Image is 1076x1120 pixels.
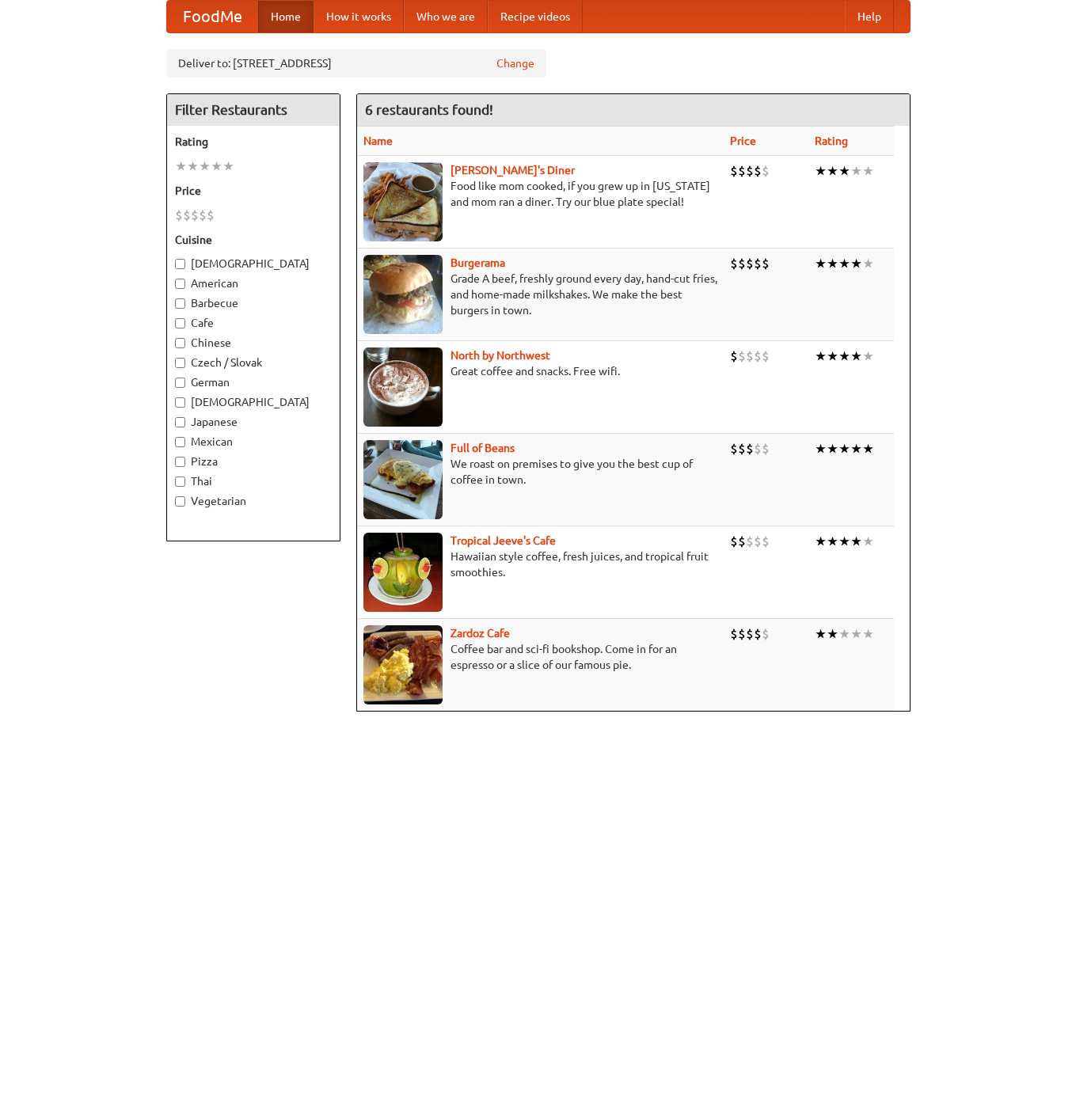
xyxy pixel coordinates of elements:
[730,440,738,457] li: $
[175,134,332,150] h5: Rating
[363,178,717,210] p: Food like mom cooked, if you grew up in [US_STATE] and mom ran a diner. Try our blue plate special!
[754,533,762,550] li: $
[175,207,183,224] li: $
[827,255,838,272] li: ★
[183,207,191,224] li: $
[363,135,393,147] a: Name
[754,347,762,365] li: $
[496,55,534,71] a: Change
[175,496,185,507] input: Vegetarian
[211,158,222,175] li: ★
[175,437,185,447] input: Mexican
[175,473,332,489] label: Thai
[838,162,850,180] li: ★
[827,440,838,457] li: ★
[815,625,827,643] li: ★
[175,457,185,467] input: Pizza
[207,207,215,224] li: $
[175,256,332,271] label: [DEMOGRAPHIC_DATA]
[850,533,862,550] li: ★
[762,162,770,180] li: $
[175,476,185,487] input: Thai
[845,1,894,32] a: Help
[838,533,850,550] li: ★
[451,164,575,177] a: [PERSON_NAME]'s Diner
[363,271,717,318] p: Grade A beef, freshly ground every day, hand-cut fries, and home-made milkshakes. We make the bes...
[451,349,550,362] b: North by Northwest
[815,347,827,365] li: ★
[762,533,770,550] li: $
[199,158,211,175] li: ★
[815,135,848,147] a: Rating
[451,627,510,640] a: Zardoz Cafe
[754,255,762,272] li: $
[746,255,754,272] li: $
[738,533,746,550] li: $
[862,440,874,457] li: ★
[850,255,862,272] li: ★
[363,456,717,488] p: We roast on premises to give you the best cup of coffee in town.
[730,533,738,550] li: $
[175,397,185,408] input: [DEMOGRAPHIC_DATA]
[175,335,332,351] label: Chinese
[175,275,332,291] label: American
[754,162,762,180] li: $
[175,232,332,248] h5: Cuisine
[730,135,756,147] a: Price
[175,355,332,370] label: Czech / Slovak
[738,440,746,457] li: $
[746,162,754,180] li: $
[730,347,738,365] li: $
[167,1,258,32] a: FoodMe
[451,442,515,454] b: Full of Beans
[175,295,332,311] label: Barbecue
[451,534,556,547] a: Tropical Jeeve's Cafe
[730,162,738,180] li: $
[222,158,234,175] li: ★
[862,255,874,272] li: ★
[175,493,332,509] label: Vegetarian
[862,162,874,180] li: ★
[175,417,185,427] input: Japanese
[827,162,838,180] li: ★
[838,440,850,457] li: ★
[762,347,770,365] li: $
[850,347,862,365] li: ★
[175,338,185,348] input: Chinese
[166,49,546,78] div: Deliver to: [STREET_ADDRESS]
[175,318,185,328] input: Cafe
[199,207,207,224] li: $
[838,625,850,643] li: ★
[365,102,493,117] ng-pluralize: 6 restaurants found!
[838,347,850,365] li: ★
[363,549,717,580] p: Hawaiian style coffee, fresh juices, and tropical fruit smoothies.
[815,440,827,457] li: ★
[746,440,754,457] li: $
[175,358,185,368] input: Czech / Slovak
[258,1,314,32] a: Home
[175,378,185,388] input: German
[175,414,332,430] label: Japanese
[762,255,770,272] li: $
[175,374,332,390] label: German
[175,183,332,199] h5: Price
[730,625,738,643] li: $
[827,625,838,643] li: ★
[730,255,738,272] li: $
[175,279,185,289] input: American
[175,259,185,269] input: [DEMOGRAPHIC_DATA]
[754,440,762,457] li: $
[815,255,827,272] li: ★
[175,158,187,175] li: ★
[738,625,746,643] li: $
[862,533,874,550] li: ★
[827,533,838,550] li: ★
[187,158,199,175] li: ★
[363,162,443,241] img: sallys.jpg
[363,625,443,704] img: zardoz.jpg
[838,255,850,272] li: ★
[488,1,583,32] a: Recipe videos
[738,347,746,365] li: $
